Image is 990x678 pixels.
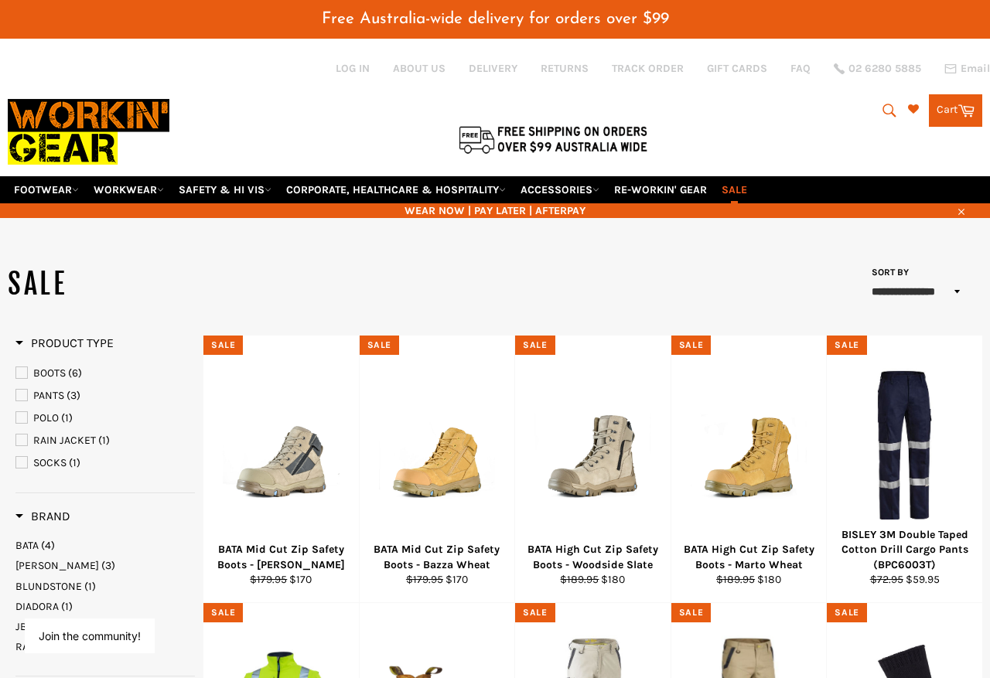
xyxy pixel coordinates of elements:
span: WEAR NOW | PAY LATER | AFTERPAY [8,203,982,218]
h3: Brand [15,509,70,524]
span: SOCKS [33,456,67,469]
h3: Product Type [15,336,114,351]
span: Product Type [15,336,114,350]
a: POLO [15,410,195,427]
span: PANTS [33,389,64,402]
div: Sale [671,336,711,355]
a: ABOUT US [393,61,445,76]
a: CORPORATE, HEALTHCARE & HOSPITALITY [280,176,512,203]
div: $180 [681,572,817,587]
span: Email [961,63,990,74]
a: RE-WORKIN' GEAR [608,176,713,203]
img: BATA Mid Cut Zip Safety Boots - Roy Slate - Workin' Gear [223,387,340,504]
span: RAIN JACKET [33,434,96,447]
div: Sale [203,603,243,622]
div: $59.95 [837,572,973,587]
span: 02 6280 5885 [848,63,921,74]
div: $180 [525,572,661,587]
a: Cart [929,94,982,127]
a: BISLEY [15,558,195,573]
a: DELIVERY [469,61,517,76]
s: $179.95 [406,573,443,586]
img: BATA High Cut Zip Safety Boots - Woodside Slate - Workin' Gear [534,387,651,504]
s: $72.95 [870,573,903,586]
a: BATA Mid Cut Zip Safety Boots - Bazza Wheat - Workin' Gear BATA Mid Cut Zip Safety Boots - Bazza ... [359,336,515,603]
a: BLUNDSTONE [15,579,195,594]
span: (4) [41,539,55,552]
span: Free Australia-wide delivery for orders over $99 [322,11,669,27]
span: (1) [98,434,110,447]
div: Sale [827,603,866,622]
a: Log in [336,62,370,75]
div: Sale [203,336,243,355]
div: BATA Mid Cut Zip Safety Boots - [PERSON_NAME] [213,542,350,572]
div: BATA High Cut Zip Safety Boots - Woodside Slate [525,542,661,572]
img: BATA Mid Cut Zip Safety Boots - Bazza Wheat - Workin' Gear [379,387,496,504]
a: ACCESSORIES [514,176,606,203]
div: Sale [515,603,555,622]
s: $189.95 [560,573,599,586]
span: (3) [101,559,115,572]
a: BATA Mid Cut Zip Safety Boots - Roy Slate - Workin' Gear BATA Mid Cut Zip Safety Boots - [PERSON_... [203,336,359,603]
a: SALE [715,176,753,203]
img: Flat $9.95 shipping Australia wide [456,123,650,155]
a: WORKWEAR [87,176,170,203]
span: (6) [68,366,82,380]
span: BOOTS [33,366,66,380]
a: GIFT CARDS [707,61,767,76]
a: FOOTWEAR [8,176,85,203]
label: Sort by [866,266,909,279]
div: Sale [515,336,555,355]
a: BOOTS [15,365,195,382]
div: Sale [827,336,866,355]
div: $170 [213,572,350,587]
a: JBS WEAR [15,619,195,634]
img: Workin Gear leaders in Workwear, Safety Boots, PPE, Uniforms. Australia's No.1 in Workwear [8,88,169,175]
button: Join the community! [39,629,141,642]
a: RAINBIRD [15,639,195,654]
div: BATA High Cut Zip Safety Boots - Marto Wheat [681,542,817,572]
div: Sale [671,603,711,622]
img: BATA High Cut Zip Safety Boots - Marto Wheat - Workin' Gear [691,387,807,504]
span: (1) [61,411,73,424]
s: $189.95 [716,573,755,586]
a: RAIN JACKET [15,432,195,449]
span: [PERSON_NAME] [15,559,99,572]
span: POLO [33,411,59,424]
h1: SALE [8,265,495,304]
img: BISLEY BPC6003T 3M Double Taped Cotton Drill Cargo Pants - Workin' Gear [846,368,963,523]
a: BATA High Cut Zip Safety Boots - Marto Wheat - Workin' Gear BATA High Cut Zip Safety Boots - Mart... [671,336,827,603]
a: FAQ [790,61,811,76]
span: BATA [15,539,39,552]
a: RETURNS [541,61,589,76]
a: BATA High Cut Zip Safety Boots - Woodside Slate - Workin' Gear BATA High Cut Zip Safety Boots - W... [514,336,671,603]
a: SOCKS [15,455,195,472]
div: BATA Mid Cut Zip Safety Boots - Bazza Wheat [369,542,505,572]
span: (3) [67,389,80,402]
span: DIADORA [15,600,59,613]
span: BLUNDSTONE [15,580,82,593]
span: RAINBIRD [15,640,63,653]
a: PANTS [15,387,195,404]
span: (1) [84,580,96,593]
a: TRACK ORDER [612,61,684,76]
div: BISLEY 3M Double Taped Cotton Drill Cargo Pants (BPC6003T) [837,527,973,572]
span: JBS WEAR [15,620,65,633]
div: Sale [360,336,399,355]
a: Email [944,63,990,75]
span: (1) [69,456,80,469]
a: BISLEY BPC6003T 3M Double Taped Cotton Drill Cargo Pants - Workin' Gear BISLEY 3M Double Taped Co... [826,336,982,603]
a: SAFETY & HI VIS [172,176,278,203]
a: DIADORA [15,599,195,614]
div: $170 [369,572,505,587]
s: $179.95 [250,573,287,586]
a: BATA [15,538,195,553]
a: 02 6280 5885 [834,63,921,74]
span: (1) [61,600,73,613]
